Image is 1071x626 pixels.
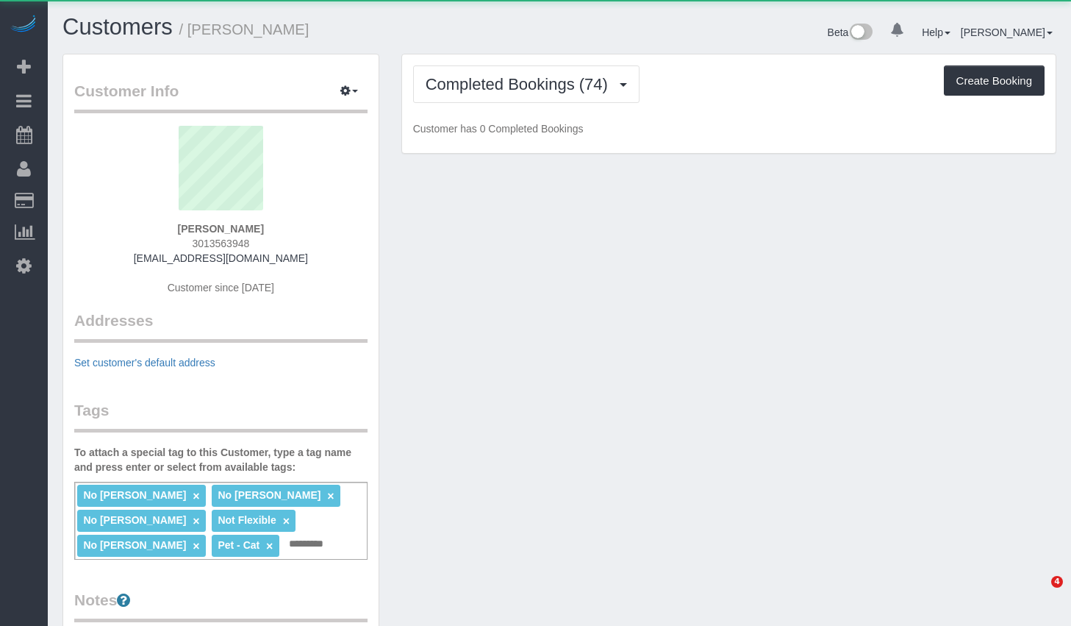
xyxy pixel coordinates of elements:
a: × [193,515,199,527]
span: Completed Bookings (74) [426,75,615,93]
a: Set customer's default address [74,357,215,369]
span: Pet - Cat [218,539,259,551]
span: No [PERSON_NAME] [83,539,186,551]
a: × [266,540,273,552]
a: Help [922,26,950,38]
a: [PERSON_NAME] [961,26,1053,38]
span: 4 [1051,576,1063,588]
a: × [283,515,290,527]
iframe: Intercom live chat [1021,576,1056,611]
legend: Notes [74,589,368,622]
button: Create Booking [944,65,1045,96]
legend: Customer Info [74,80,368,113]
img: New interface [848,24,873,43]
span: Not Flexible [218,514,276,526]
label: To attach a special tag to this Customer, type a tag name and press enter or select from availabl... [74,445,368,474]
span: No [PERSON_NAME] [83,489,186,501]
span: No [PERSON_NAME] [218,489,320,501]
a: × [193,540,199,552]
a: [EMAIL_ADDRESS][DOMAIN_NAME] [134,252,308,264]
span: Customer since [DATE] [168,282,274,294]
img: Automaid Logo [9,15,38,35]
p: Customer has 0 Completed Bookings [413,121,1045,136]
small: / [PERSON_NAME] [179,21,309,38]
span: No [PERSON_NAME] [83,514,186,526]
a: Beta [828,26,873,38]
span: 3013563948 [192,238,249,249]
a: × [193,490,199,502]
legend: Tags [74,399,368,433]
a: Customers [62,14,173,40]
a: × [327,490,334,502]
strong: [PERSON_NAME] [178,223,264,235]
button: Completed Bookings (74) [413,65,640,103]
